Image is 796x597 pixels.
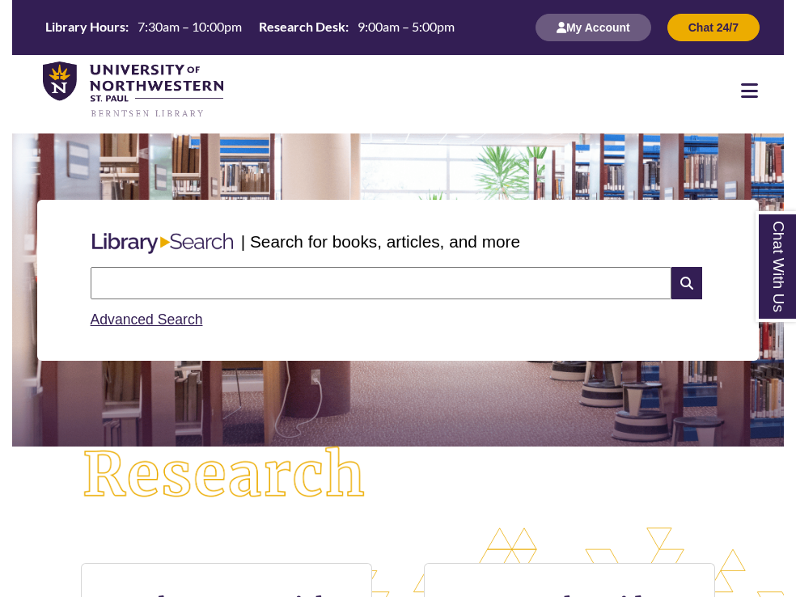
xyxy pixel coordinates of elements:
a: My Account [536,20,651,34]
span: 7:30am – 10:00pm [138,19,242,34]
th: Library Hours: [39,18,131,36]
a: Hours Today [39,18,461,37]
button: My Account [536,14,651,41]
a: Advanced Search [91,311,203,328]
i: Search [671,267,702,299]
img: Libary Search [84,227,241,260]
img: UNWSP Library Logo [43,61,223,119]
th: Research Desk: [252,18,351,36]
p: | Search for books, articles, and more [241,229,520,254]
span: 9:00am – 5:00pm [358,19,455,34]
table: Hours Today [39,18,461,36]
button: Chat 24/7 [667,14,760,41]
a: Chat 24/7 [667,20,760,34]
img: Research [51,415,398,536]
